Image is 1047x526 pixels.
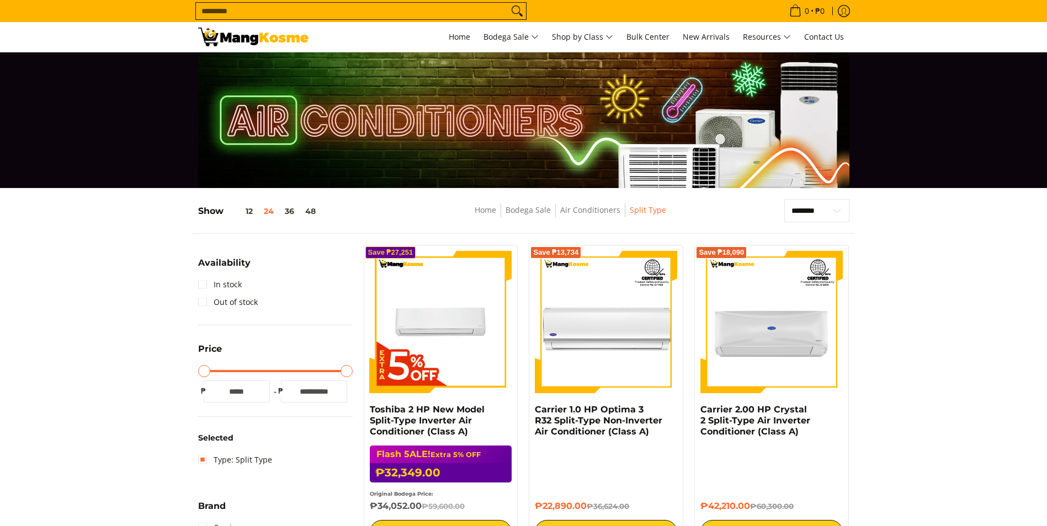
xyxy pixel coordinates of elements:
span: Bulk Center [626,31,669,42]
a: In stock [198,276,242,293]
h6: ₱22,890.00 [535,501,677,512]
span: Availability [198,259,251,267]
button: 48 [300,207,321,216]
span: Bodega Sale [483,30,539,44]
button: Search [508,3,526,19]
a: Out of stock [198,293,258,311]
summary: Open [198,502,226,519]
h6: ₱32,349.00 [370,463,512,482]
a: Carrier 1.0 HP Optima 3 R32 Split-Type Non-Inverter Air Conditioner (Class A) [535,404,662,437]
a: Toshiba 2 HP New Model Split-Type Inverter Air Conditioner (Class A) [370,404,485,437]
span: ₱0 [814,7,826,15]
summary: Open [198,345,222,362]
img: Carrier 1.0 HP Optima 3 R32 Split-Type Non-Inverter Air Conditioner (Class A) [535,251,677,393]
button: 12 [224,207,258,216]
a: Home [443,22,476,52]
a: Resources [737,22,796,52]
button: 36 [279,207,300,216]
h5: Show [198,206,321,217]
a: Type: Split Type [198,451,272,469]
a: Bulk Center [621,22,675,52]
a: New Arrivals [677,22,735,52]
span: Shop by Class [552,30,613,44]
span: Contact Us [804,31,844,42]
span: Price [198,345,222,353]
nav: Breadcrumbs [397,203,743,228]
span: 0 [803,7,811,15]
img: Toshiba 2 HP New Model Split-Type Inverter Air Conditioner (Class A) [370,251,512,393]
a: Bodega Sale [506,205,551,215]
span: • [786,5,828,17]
span: New Arrivals [683,31,730,42]
small: Original Bodega Price: [370,491,433,497]
img: Bodega Sale Aircon l Mang Kosme: Home Appliances Warehouse Sale Split Type [198,28,309,46]
span: Save ₱27,251 [368,249,413,256]
span: ₱ [198,385,209,396]
del: ₱60,300.00 [750,502,794,511]
nav: Main Menu [320,22,849,52]
a: Home [475,205,496,215]
a: Contact Us [799,22,849,52]
a: Bodega Sale [478,22,544,52]
a: Carrier 2.00 HP Crystal 2 Split-Type Air Inverter Conditioner (Class A) [700,404,810,437]
span: Split Type [630,203,666,217]
h6: ₱34,052.00 [370,501,512,512]
img: Carrier 2.00 HP Crystal 2 Split-Type Air Inverter Conditioner (Class A) [700,251,843,393]
a: Air Conditioners [560,205,620,215]
span: Resources [743,30,791,44]
span: Save ₱18,090 [699,249,744,256]
span: Save ₱13,734 [533,249,578,256]
span: Home [449,31,470,42]
summary: Open [198,259,251,276]
a: Shop by Class [546,22,619,52]
span: ₱ [275,385,286,396]
del: ₱59,600.00 [422,502,465,511]
h6: Selected [198,433,353,443]
h6: ₱42,210.00 [700,501,843,512]
del: ₱36,624.00 [587,502,629,511]
span: Brand [198,502,226,511]
button: 24 [258,207,279,216]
